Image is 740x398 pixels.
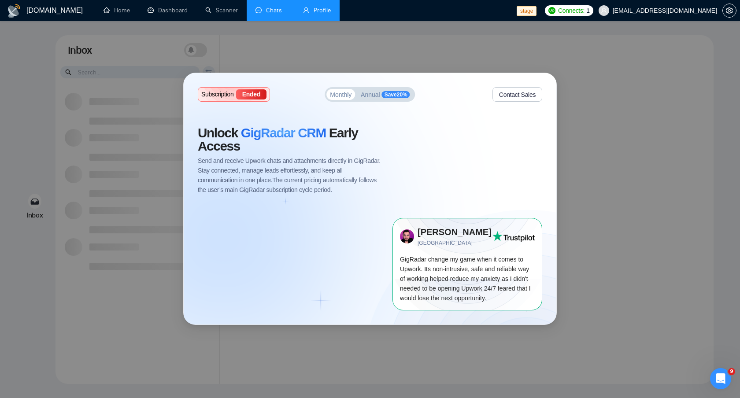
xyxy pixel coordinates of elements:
a: messageChats [255,7,285,14]
a: setting [722,7,736,14]
iframe: Intercom live chat [710,368,731,389]
span: Subscription [201,92,233,98]
img: Trust Pilot [492,232,535,242]
span: Unlock Early Access [198,126,382,153]
span: 1 [586,6,590,15]
strong: [PERSON_NAME] [418,227,492,237]
span: Connects: [558,6,585,15]
img: upwork-logo.png [548,7,555,14]
a: userProfile [303,7,331,14]
span: Monthly [330,92,351,98]
span: GigRadar CRM [241,125,326,140]
button: AnnualSave20% [357,89,414,100]
button: Contact Sales [492,87,542,102]
img: 73x73.png [400,229,414,243]
span: Save 20 % [382,91,410,98]
span: GigRadar change my game when it comes to Upwork. Its non-intrusive, safe and reliable way of work... [400,256,531,302]
div: Ended [236,89,266,99]
span: stage [517,6,536,16]
a: homeHome [104,7,130,14]
span: user [601,7,607,14]
button: setting [722,4,736,18]
span: Annual [361,92,380,98]
img: logo [7,4,21,18]
span: setting [723,7,736,14]
span: Send and receive Upwork chats and attachments directly in GigRadar. Stay connected, manage leads ... [198,156,382,195]
a: dashboardDashboard [148,7,188,14]
button: Monthly [326,89,355,100]
a: searchScanner [205,7,238,14]
span: [GEOGRAPHIC_DATA] [418,240,492,248]
span: 9 [728,368,735,375]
